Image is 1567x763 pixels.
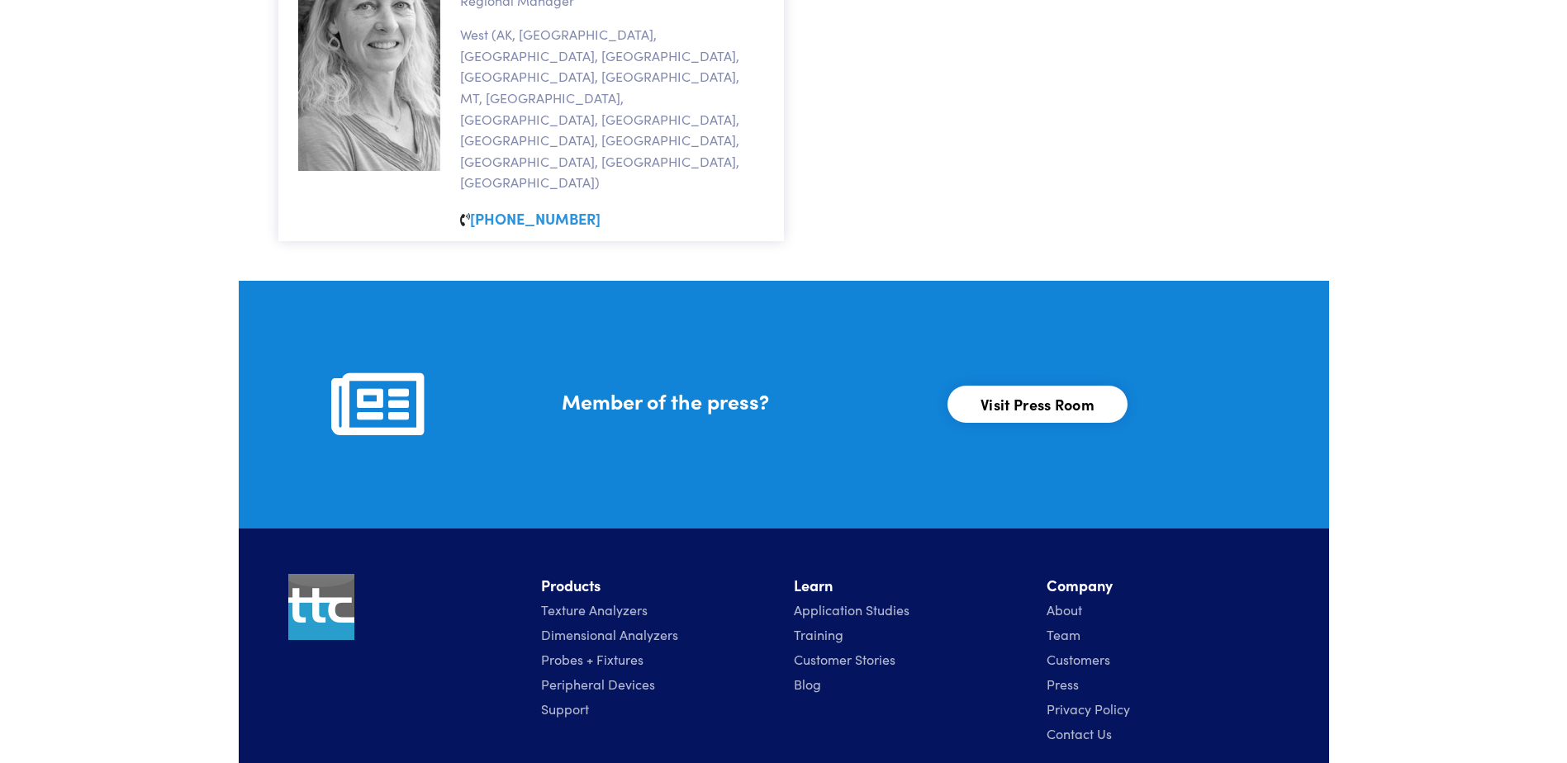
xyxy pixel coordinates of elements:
a: Privacy Policy [1047,699,1130,718]
h5: Member of the press? [562,386,928,415]
li: Products [541,574,774,598]
a: Blog [794,675,821,693]
a: Visit Press Room [947,386,1128,423]
p: West (AK, [GEOGRAPHIC_DATA], [GEOGRAPHIC_DATA], [GEOGRAPHIC_DATA], [GEOGRAPHIC_DATA], [GEOGRAPHIC... [460,24,764,193]
a: Press [1047,675,1079,693]
a: [PHONE_NUMBER] [470,208,601,229]
a: Dimensional Analyzers [541,625,678,643]
li: Learn [794,574,1027,598]
a: Texture Analyzers [541,600,648,618]
li: Company [1047,574,1280,598]
a: Probes + Fixtures [541,650,643,668]
a: Application Studies [794,600,909,618]
a: Contact Us [1047,724,1112,742]
a: Training [794,625,843,643]
a: Support [541,699,589,718]
a: Team [1047,625,1080,643]
a: Customers [1047,650,1110,668]
a: About [1047,600,1082,618]
a: Customer Stories [794,650,895,668]
img: ttc_logo_1x1_v1.0.png [288,574,354,640]
a: Peripheral Devices [541,675,655,693]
